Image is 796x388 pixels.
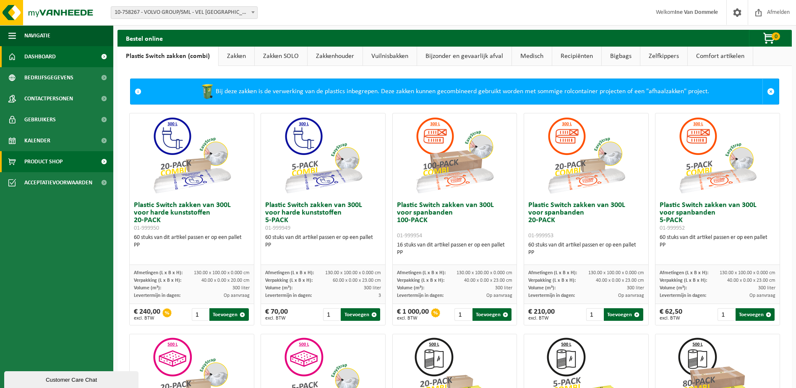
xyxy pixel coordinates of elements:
[586,308,603,321] input: 1
[134,286,161,291] span: Volume (m³):
[134,234,250,249] div: 60 stuks van dit artikel passen er op een pallet
[588,270,644,275] span: 130.00 x 100.00 x 0.000 cm
[308,47,363,66] a: Zakkenhouder
[660,234,775,249] div: 60 stuks van dit artikel passen er op een pallet
[265,308,288,321] div: € 70,00
[718,308,734,321] input: 1
[660,241,775,249] div: PP
[265,278,313,283] span: Verpakking (L x B x H):
[341,308,380,321] button: Toevoegen
[24,130,50,151] span: Kalender
[134,225,159,231] span: 01-999950
[4,370,140,388] iframe: chat widget
[528,308,555,321] div: € 210,00
[378,293,381,298] span: 3
[528,293,575,298] span: Levertermijn in dagen:
[134,293,180,298] span: Levertermijn in dagen:
[209,308,248,321] button: Toevoegen
[24,46,56,67] span: Dashboard
[397,308,429,321] div: € 1 000,00
[117,47,218,66] a: Plastic Switch zakken (combi)
[727,278,775,283] span: 40.00 x 0.00 x 23.00 cm
[495,286,512,291] span: 300 liter
[397,270,446,275] span: Afmetingen (L x B x H):
[111,7,257,18] span: 10-758267 - VOLVO GROUP/SML - VEL ANTWERPEN - ANTWERPEN
[134,202,250,232] h3: Plastic Switch zakken van 300L voor harde kunststoffen 20-PACK
[265,241,381,249] div: PP
[265,270,314,275] span: Afmetingen (L x B x H):
[528,241,644,257] div: 60 stuks van dit artikel passen er op een pallet
[232,286,250,291] span: 300 liter
[134,270,183,275] span: Afmetingen (L x B x H):
[528,278,576,283] span: Verpakking (L x B x H):
[676,113,759,197] img: 01-999952
[675,9,718,16] strong: Ine Van Dommele
[397,233,422,239] span: 01-999954
[325,270,381,275] span: 130.00 x 100.00 x 0.000 cm
[333,278,381,283] span: 60.00 x 0.00 x 23.00 cm
[660,286,687,291] span: Volume (m³):
[627,286,644,291] span: 300 liter
[255,47,307,66] a: Zakken SOLO
[281,113,365,197] img: 01-999949
[194,270,250,275] span: 130.00 x 100.00 x 0.000 cm
[397,202,513,239] h3: Plastic Switch zakken van 300L voor spanbanden 100-PACK
[24,109,56,130] span: Gebruikers
[201,278,250,283] span: 40.00 x 0.00 x 20.00 cm
[323,308,340,321] input: 1
[24,151,63,172] span: Product Shop
[24,88,73,109] span: Contactpersonen
[596,278,644,283] span: 40.00 x 0.00 x 23.00 cm
[199,83,216,100] img: WB-0240-HPE-GN-50.png
[660,225,685,231] span: 01-999952
[397,241,513,257] div: 16 stuks van dit artikel passen er op een pallet
[397,249,513,257] div: PP
[660,308,682,321] div: € 62,50
[134,278,181,283] span: Verpakking (L x B x H):
[660,293,706,298] span: Levertermijn in dagen:
[660,316,682,321] span: excl. BTW
[457,270,512,275] span: 130.00 x 100.00 x 0.000 cm
[397,286,424,291] span: Volume (m³):
[640,47,687,66] a: Zelfkippers
[265,286,292,291] span: Volume (m³):
[472,308,512,321] button: Toevoegen
[412,113,496,197] img: 01-999954
[363,47,417,66] a: Vuilnisbakken
[736,308,775,321] button: Toevoegen
[544,113,628,197] img: 01-999953
[464,278,512,283] span: 40.00 x 0.00 x 23.00 cm
[24,67,73,88] span: Bedrijfsgegevens
[660,202,775,232] h3: Plastic Switch zakken van 300L voor spanbanden 5-PACK
[660,278,707,283] span: Verpakking (L x B x H):
[224,293,250,298] span: Op aanvraag
[24,172,92,193] span: Acceptatievoorwaarden
[397,293,444,298] span: Levertermijn in dagen:
[512,47,552,66] a: Medisch
[265,316,288,321] span: excl. BTW
[688,47,753,66] a: Comfort artikelen
[134,308,160,321] div: € 240,00
[111,6,258,19] span: 10-758267 - VOLVO GROUP/SML - VEL ANTWERPEN - ANTWERPEN
[749,293,775,298] span: Op aanvraag
[265,202,381,232] h3: Plastic Switch zakken van 300L voor harde kunststoffen 5-PACK
[660,270,708,275] span: Afmetingen (L x B x H):
[417,47,512,66] a: Bijzonder en gevaarlijk afval
[219,47,254,66] a: Zakken
[117,30,171,46] h2: Bestel online
[618,293,644,298] span: Op aanvraag
[265,225,290,231] span: 01-999949
[397,316,429,321] span: excl. BTW
[528,233,553,239] span: 01-999953
[552,47,601,66] a: Recipiënten
[486,293,512,298] span: Op aanvraag
[134,316,160,321] span: excl. BTW
[528,202,644,239] h3: Plastic Switch zakken van 300L voor spanbanden 20-PACK
[146,79,762,104] div: Bij deze zakken is de verwerking van de plastics inbegrepen. Deze zakken kunnen gecombineerd gebr...
[192,308,209,321] input: 1
[528,286,556,291] span: Volume (m³):
[150,113,234,197] img: 01-999950
[528,249,644,257] div: PP
[265,293,312,298] span: Levertermijn in dagen:
[528,316,555,321] span: excl. BTW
